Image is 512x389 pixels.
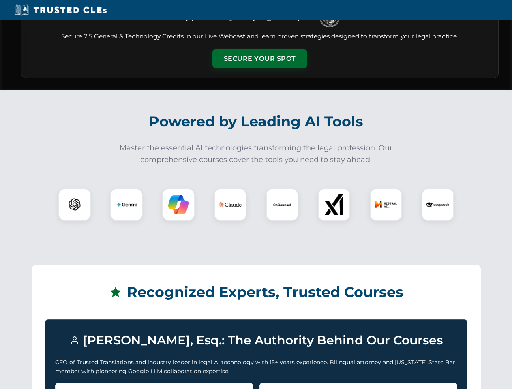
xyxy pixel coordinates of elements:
[318,188,350,221] div: xAI
[162,188,195,221] div: Copilot
[219,193,242,216] img: Claude Logo
[426,193,449,216] img: DeepSeek Logo
[114,142,398,166] p: Master the essential AI technologies transforming the legal profession. Our comprehensive courses...
[32,107,481,136] h2: Powered by Leading AI Tools
[266,188,298,221] div: CoCounsel
[12,4,109,16] img: Trusted CLEs
[110,188,143,221] div: Gemini
[324,194,344,215] img: xAI Logo
[31,32,488,41] p: Secure 2.5 General & Technology Credits in our Live Webcast and learn proven strategies designed ...
[214,188,246,221] div: Claude
[422,188,454,221] div: DeepSeek
[45,278,467,306] h2: Recognized Experts, Trusted Courses
[63,193,86,216] img: ChatGPT Logo
[370,188,402,221] div: Mistral AI
[55,329,457,351] h3: [PERSON_NAME], Esq.: The Authority Behind Our Courses
[58,188,91,221] div: ChatGPT
[168,194,189,215] img: Copilot Logo
[212,49,307,68] button: Secure Your Spot
[116,194,137,215] img: Gemini Logo
[272,194,292,215] img: CoCounsel Logo
[55,358,457,376] p: CEO of Trusted Translations and industry leader in legal AI technology with 15+ years experience....
[375,193,397,216] img: Mistral AI Logo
